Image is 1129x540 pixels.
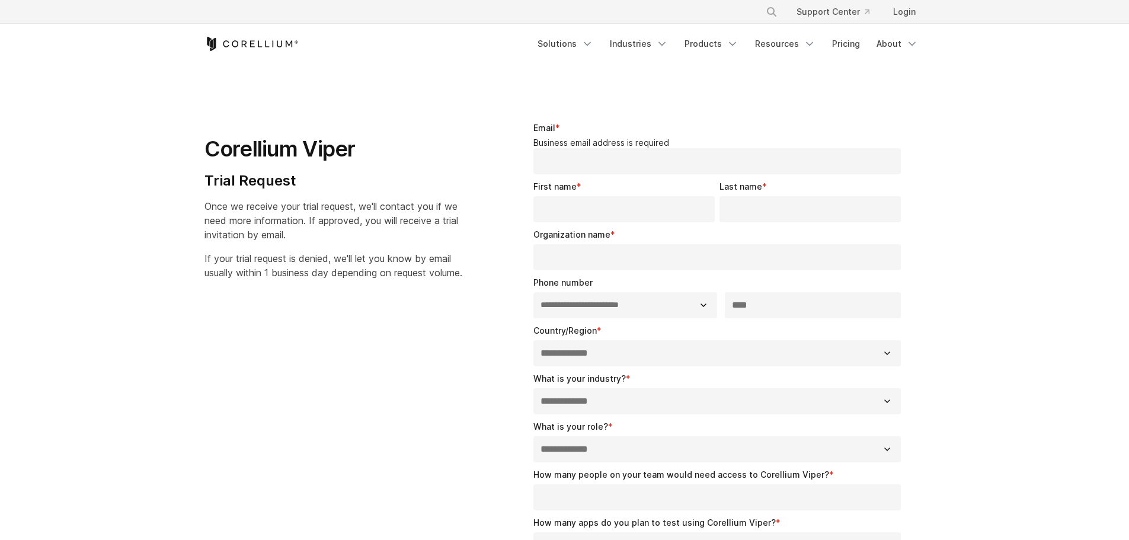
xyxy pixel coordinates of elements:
[787,1,879,23] a: Support Center
[204,200,458,241] span: Once we receive your trial request, we'll contact you if we need more information. If approved, y...
[748,33,823,55] a: Resources
[204,253,462,279] span: If your trial request is denied, we'll let you know by email usually within 1 business day depend...
[533,421,608,432] span: What is your role?
[603,33,675,55] a: Industries
[533,373,626,384] span: What is your industry?
[677,33,746,55] a: Products
[533,181,577,191] span: First name
[533,277,593,287] span: Phone number
[751,1,925,23] div: Navigation Menu
[533,138,906,148] legend: Business email address is required
[533,325,597,335] span: Country/Region
[884,1,925,23] a: Login
[530,33,925,55] div: Navigation Menu
[533,123,555,133] span: Email
[719,181,762,191] span: Last name
[533,229,610,239] span: Organization name
[761,1,782,23] button: Search
[533,469,829,480] span: How many people on your team would need access to Corellium Viper?
[533,517,776,528] span: How many apps do you plan to test using Corellium Viper?
[204,172,462,190] h4: Trial Request
[869,33,925,55] a: About
[204,37,299,51] a: Corellium Home
[825,33,867,55] a: Pricing
[204,136,462,162] h1: Corellium Viper
[530,33,600,55] a: Solutions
